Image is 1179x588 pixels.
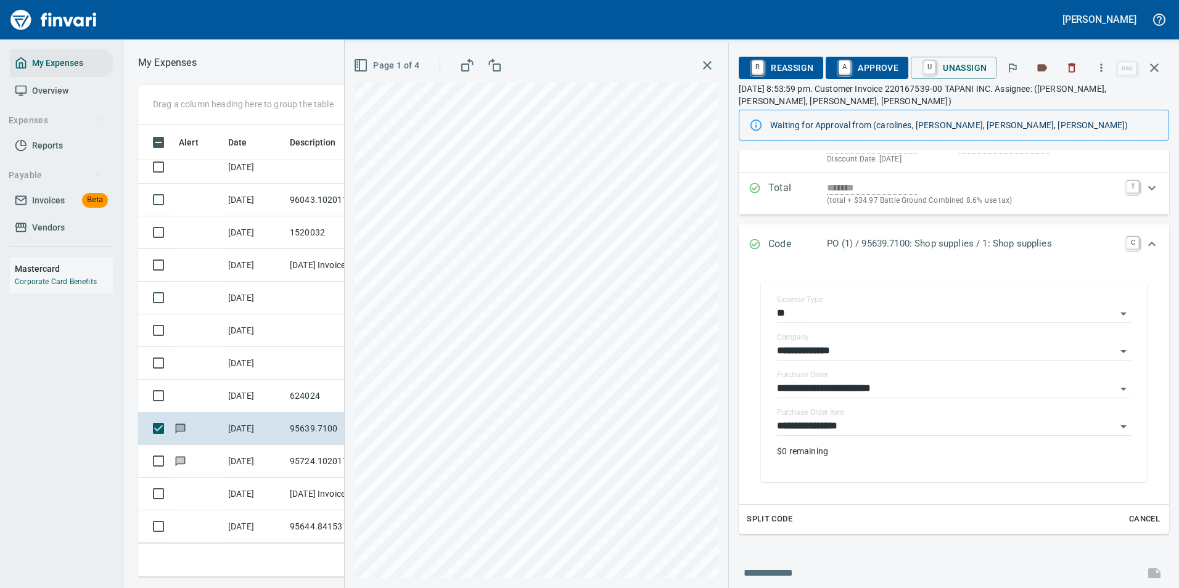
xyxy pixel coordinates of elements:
[179,135,199,150] span: Alert
[223,282,285,314] td: [DATE]
[223,249,285,282] td: [DATE]
[174,424,187,432] span: Has messages
[770,114,1159,136] div: Waiting for Approval from (carolines, [PERSON_NAME], [PERSON_NAME], [PERSON_NAME])
[82,193,108,207] span: Beta
[4,164,107,187] button: Payable
[1115,343,1132,360] button: Open
[1127,181,1139,193] a: T
[739,83,1169,107] p: [DATE] 8:53:59 pm. Customer Invoice 220167539-00 TAPANI INC. Assignee: ([PERSON_NAME], [PERSON_NA...
[223,151,285,184] td: [DATE]
[9,113,102,128] span: Expenses
[768,237,827,253] p: Code
[9,168,102,183] span: Payable
[739,265,1169,534] div: Expand
[223,347,285,380] td: [DATE]
[839,60,850,74] a: A
[32,193,65,208] span: Invoices
[223,314,285,347] td: [DATE]
[999,54,1026,81] button: Flag
[356,58,419,73] span: Page 1 of 4
[1115,418,1132,435] button: Open
[223,478,285,510] td: [DATE]
[10,49,113,77] a: My Expenses
[826,57,908,79] button: AApprove
[827,237,1119,251] p: PO (1) / 95639.7100: Shop supplies / 1: Shop supplies
[4,109,107,132] button: Expenses
[285,510,396,543] td: 95644.84153
[285,445,396,478] td: 95724.102017
[777,445,1131,457] p: $0 remaining
[836,57,898,78] span: Approve
[911,57,996,79] button: UUnassign
[768,181,827,207] p: Total
[739,173,1169,214] div: Expand
[174,457,187,465] span: Has messages
[747,512,792,526] span: Split Code
[777,409,844,416] label: Purchase Order Item
[223,184,285,216] td: [DATE]
[7,5,100,35] img: Finvari
[10,77,113,105] a: Overview
[290,135,336,150] span: Description
[1115,305,1132,322] button: Open
[1140,558,1169,588] span: This records your message into the invoice and notifies anyone mentioned
[1115,380,1132,398] button: Open
[1059,10,1140,29] button: [PERSON_NAME]
[223,445,285,478] td: [DATE]
[32,138,63,153] span: Reports
[228,135,247,150] span: Date
[1118,62,1136,75] a: esc
[285,412,396,445] td: 95639.7100
[739,57,823,79] button: RReassign
[228,135,263,150] span: Date
[739,224,1169,265] div: Expand
[827,195,1119,207] p: (total + $34.97 Battle Ground Combined 8.6% use tax)
[179,135,215,150] span: Alert
[744,510,795,529] button: Split Code
[777,333,809,341] label: Company
[223,380,285,412] td: [DATE]
[285,216,396,249] td: 1520032
[285,184,396,216] td: 96043.102011
[752,60,763,74] a: R
[285,380,396,412] td: 624024
[1127,237,1139,249] a: C
[223,216,285,249] td: [DATE]
[153,98,334,110] p: Drag a column heading here to group the table
[138,55,197,70] p: My Expenses
[1088,54,1115,81] button: More
[351,54,424,77] button: Page 1 of 4
[749,57,813,78] span: Reassign
[285,478,396,510] td: [DATE] Invoice 190214993-00 from Tacoma Screw Products Inc (1-10999)
[1058,54,1085,81] button: Discard
[15,277,97,286] a: Corporate Card Benefits
[924,60,935,74] a: U
[15,262,113,276] h6: Mastercard
[223,510,285,543] td: [DATE]
[777,296,823,303] label: Expense Type
[32,220,65,235] span: Vendors
[32,55,83,71] span: My Expenses
[1062,13,1136,26] h5: [PERSON_NAME]
[921,57,987,78] span: Unassign
[777,371,828,378] label: Purchase Order
[1115,53,1169,83] span: Close invoice
[1029,54,1056,81] button: Labels
[285,249,396,282] td: [DATE] Invoice 6660001 from Superior Tire Service, Inc (1-10991)
[1128,512,1161,526] span: Cancel
[10,132,113,160] a: Reports
[290,135,352,150] span: Description
[223,412,285,445] td: [DATE]
[138,55,197,70] nav: breadcrumb
[32,83,68,99] span: Overview
[1125,510,1164,529] button: Cancel
[10,187,113,214] a: InvoicesBeta
[10,214,113,242] a: Vendors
